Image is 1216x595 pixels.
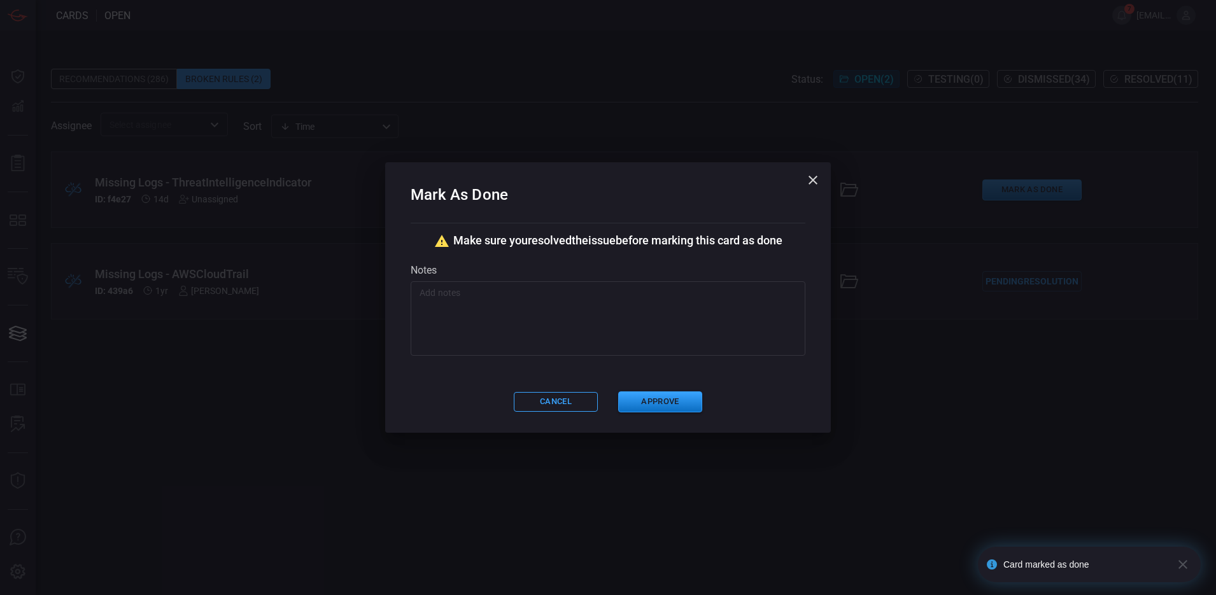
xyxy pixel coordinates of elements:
[618,391,702,412] button: Approve
[411,183,805,223] h2: Mark As Done
[514,392,598,412] button: Cancel
[411,264,805,276] div: Notes
[1003,559,1166,570] div: Card marked as done
[411,234,805,249] div: Make sure you resolved the issue before marking this card as done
